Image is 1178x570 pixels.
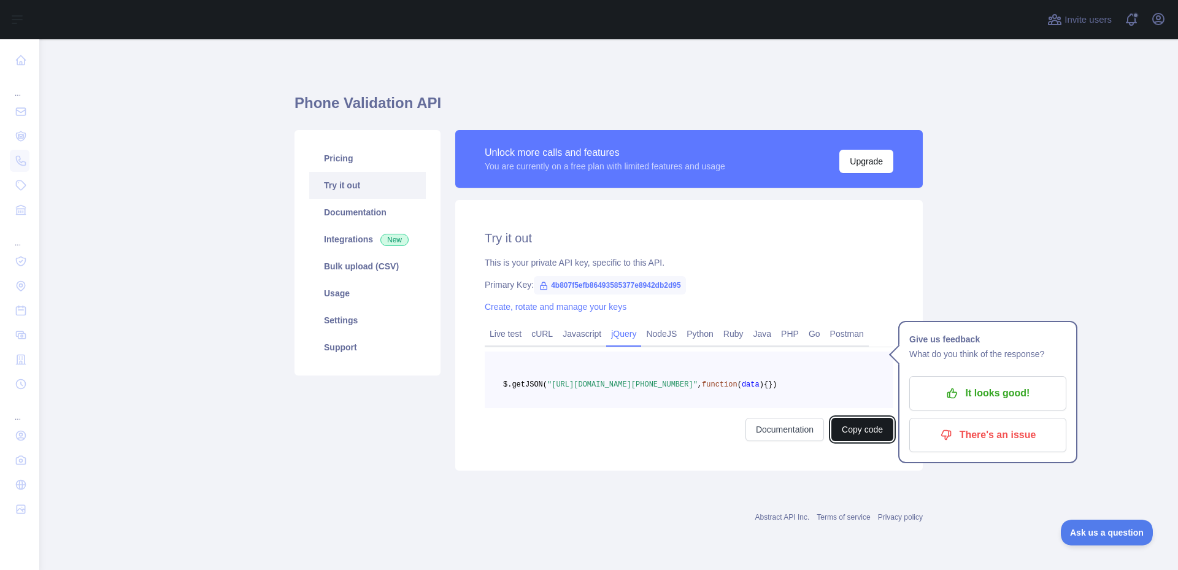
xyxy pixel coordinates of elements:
a: NodeJS [641,324,682,344]
button: Copy code [831,418,893,441]
a: Pricing [309,145,426,172]
span: ) [760,380,764,389]
a: Java [749,324,777,344]
div: ... [10,223,29,248]
iframe: Toggle Customer Support [1061,520,1153,545]
div: You are currently on a free plan with limited features and usage [485,160,725,172]
a: Ruby [718,324,749,344]
a: cURL [526,324,558,344]
span: $.getJSON( [503,380,547,389]
span: ( [737,380,742,389]
h2: Try it out [485,229,893,247]
a: Integrations New [309,226,426,253]
a: Abstract API Inc. [755,513,810,522]
p: There's an issue [918,425,1057,445]
a: Create, rotate and manage your keys [485,302,626,312]
span: 4b807f5efb86493585377e8942db2d95 [534,276,686,295]
span: Invite users [1064,13,1112,27]
span: New [380,234,409,246]
span: }) [768,380,777,389]
div: ... [10,74,29,98]
a: Terms of service [817,513,870,522]
a: Javascript [558,324,606,344]
button: Invite users [1045,10,1114,29]
a: Documentation [745,418,824,441]
span: , [698,380,702,389]
div: ... [10,398,29,422]
a: Go [804,324,825,344]
span: function [702,380,737,389]
p: It looks good! [918,383,1057,404]
a: Try it out [309,172,426,199]
a: Documentation [309,199,426,226]
p: What do you think of the response? [909,347,1066,361]
span: "[URL][DOMAIN_NAME][PHONE_NUMBER]" [547,380,698,389]
a: Privacy policy [878,513,923,522]
a: PHP [776,324,804,344]
button: There's an issue [909,418,1066,452]
a: Support [309,334,426,361]
h1: Phone Validation API [294,93,923,123]
button: It looks good! [909,376,1066,410]
a: Usage [309,280,426,307]
button: Upgrade [839,150,893,173]
div: Unlock more calls and features [485,145,725,160]
h1: Give us feedback [909,332,1066,347]
a: jQuery [606,324,641,344]
div: Primary Key: [485,279,893,291]
span: { [764,380,768,389]
a: Live test [485,324,526,344]
span: data [742,380,760,389]
div: This is your private API key, specific to this API. [485,256,893,269]
a: Bulk upload (CSV) [309,253,426,280]
a: Postman [825,324,869,344]
a: Python [682,324,718,344]
a: Settings [309,307,426,334]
